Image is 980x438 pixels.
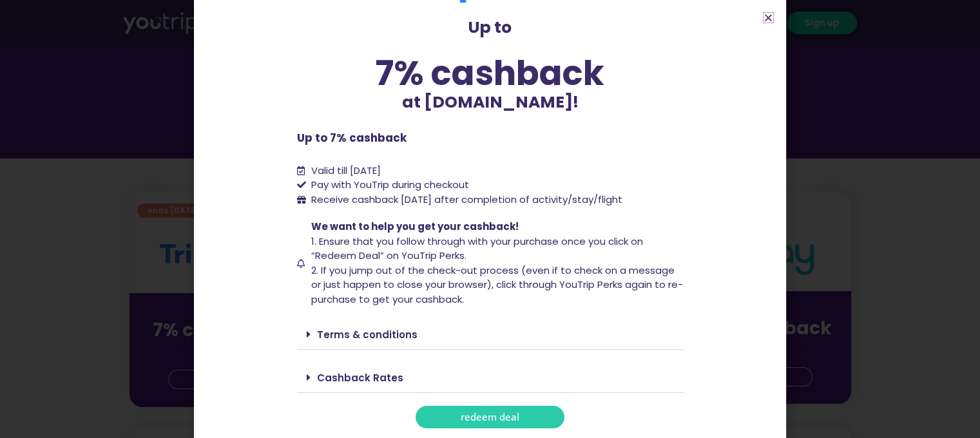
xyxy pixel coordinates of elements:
span: Valid till [DATE] [311,164,381,177]
b: Up to 7% cashback [297,130,407,146]
a: Terms & conditions [317,328,418,341]
div: Cashback Rates [297,363,684,393]
a: Cashback Rates [317,371,403,385]
a: Close [764,13,773,23]
span: Receive cashback [DATE] after completion of activity/stay/flight [311,193,622,206]
span: 1. Ensure that you follow through with your purchase once you click on “Redeem Deal” on YouTrip P... [311,234,643,263]
span: 2. If you jump out of the check-out process (even if to check on a message or just happen to clos... [311,263,683,306]
span: We want to help you get your cashback! [311,220,519,233]
div: 7% cashback [297,56,684,90]
div: Terms & conditions [297,319,684,350]
span: redeem deal [461,412,519,422]
a: redeem deal [416,406,564,428]
span: Pay with YouTrip during checkout [308,178,469,193]
p: Up to [297,15,684,40]
p: at [DOMAIN_NAME]! [297,90,684,115]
